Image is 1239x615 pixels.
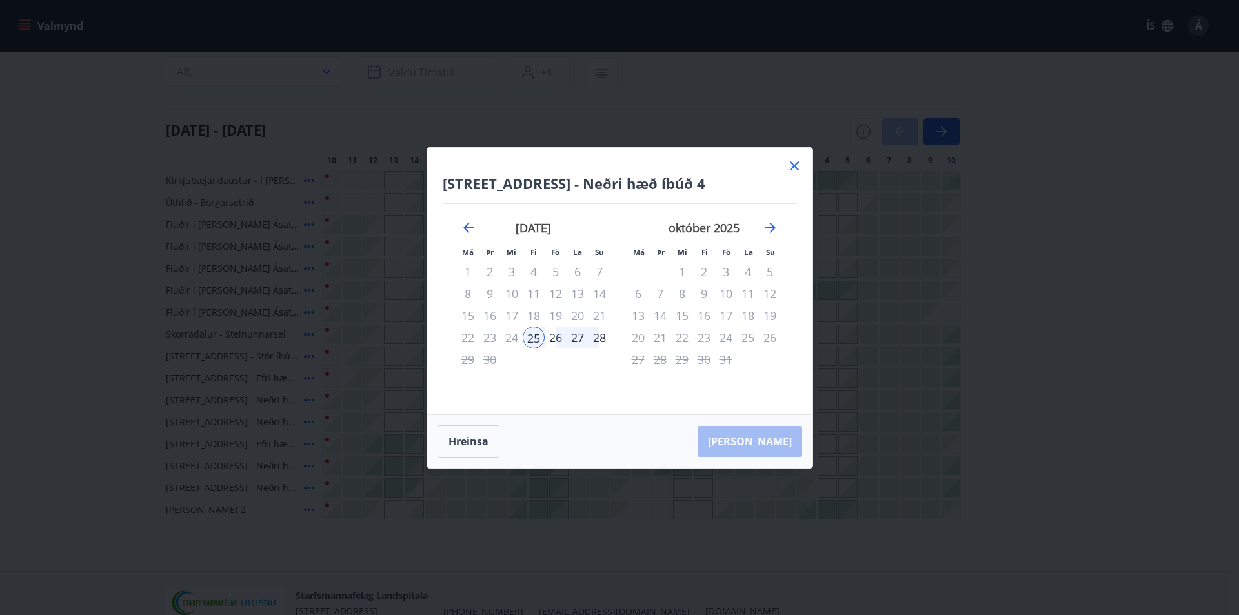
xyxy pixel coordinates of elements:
div: 26 [545,327,567,348]
td: Not available. mánudagur, 29. september 2025 [457,348,479,370]
small: La [573,247,582,257]
h4: [STREET_ADDRESS] - Neðri hæð íbúð 4 [443,174,797,193]
td: Not available. fimmtudagur, 23. október 2025 [693,327,715,348]
td: Not available. þriðjudagur, 28. október 2025 [649,348,671,370]
td: Not available. fimmtudagur, 30. október 2025 [693,348,715,370]
small: Fi [701,247,708,257]
td: Not available. föstudagur, 5. september 2025 [545,261,567,283]
small: Þr [657,247,665,257]
td: Not available. miðvikudagur, 8. október 2025 [671,283,693,305]
small: Má [462,247,474,257]
small: Mi [507,247,516,257]
td: Not available. föstudagur, 31. október 2025 [715,348,737,370]
strong: október 2025 [669,220,740,236]
td: Not available. sunnudagur, 21. september 2025 [589,305,610,327]
small: Fi [530,247,537,257]
td: Not available. laugardagur, 6. september 2025 [567,261,589,283]
strong: [DATE] [516,220,551,236]
td: Not available. miðvikudagur, 29. október 2025 [671,348,693,370]
div: Aðeins útritun í boði [589,327,610,348]
td: Not available. þriðjudagur, 7. október 2025 [649,283,671,305]
td: Not available. þriðjudagur, 30. september 2025 [479,348,501,370]
td: Not available. föstudagur, 10. október 2025 [715,283,737,305]
td: Not available. fimmtudagur, 9. október 2025 [693,283,715,305]
td: Not available. mánudagur, 8. september 2025 [457,283,479,305]
small: Fö [722,247,730,257]
td: Not available. miðvikudagur, 1. október 2025 [671,261,693,283]
td: Not available. miðvikudagur, 10. september 2025 [501,283,523,305]
td: Not available. fimmtudagur, 2. október 2025 [693,261,715,283]
td: Not available. mánudagur, 6. október 2025 [627,283,649,305]
td: Not available. föstudagur, 12. september 2025 [545,283,567,305]
td: Not available. laugardagur, 25. október 2025 [737,327,759,348]
td: Not available. þriðjudagur, 9. september 2025 [479,283,501,305]
td: Selected as start date. fimmtudagur, 25. september 2025 [523,327,545,348]
td: Not available. þriðjudagur, 14. október 2025 [649,305,671,327]
td: Not available. sunnudagur, 12. október 2025 [759,283,781,305]
td: Not available. mánudagur, 15. september 2025 [457,305,479,327]
td: Not available. laugardagur, 11. október 2025 [737,283,759,305]
td: Not available. föstudagur, 19. september 2025 [545,305,567,327]
button: Hreinsa [438,425,499,458]
small: Su [595,247,604,257]
div: 27 [567,327,589,348]
td: Not available. þriðjudagur, 23. september 2025 [479,327,501,348]
td: Not available. mánudagur, 22. september 2025 [457,327,479,348]
small: Su [766,247,775,257]
td: Not available. fimmtudagur, 11. september 2025 [523,283,545,305]
td: Not available. þriðjudagur, 16. september 2025 [479,305,501,327]
td: Not available. laugardagur, 20. september 2025 [567,305,589,327]
small: Mi [678,247,687,257]
td: Choose sunnudagur, 28. september 2025 as your check-out date. It’s available. [589,327,610,348]
td: Not available. sunnudagur, 7. september 2025 [589,261,610,283]
td: Not available. miðvikudagur, 24. september 2025 [501,327,523,348]
td: Choose laugardagur, 27. september 2025 as your check-out date. It’s available. [567,327,589,348]
small: Fö [551,247,559,257]
td: Not available. fimmtudagur, 18. september 2025 [523,305,545,327]
td: Not available. miðvikudagur, 15. október 2025 [671,305,693,327]
td: Not available. sunnudagur, 14. september 2025 [589,283,610,305]
td: Not available. sunnudagur, 5. október 2025 [759,261,781,283]
small: Má [633,247,645,257]
td: Not available. mánudagur, 20. október 2025 [627,327,649,348]
td: Not available. mánudagur, 13. október 2025 [627,305,649,327]
td: Not available. miðvikudagur, 17. september 2025 [501,305,523,327]
td: Not available. mánudagur, 27. október 2025 [627,348,649,370]
td: Not available. laugardagur, 4. október 2025 [737,261,759,283]
td: Not available. mánudagur, 1. september 2025 [457,261,479,283]
div: Move forward to switch to the next month. [763,220,778,236]
td: Not available. laugardagur, 18. október 2025 [737,305,759,327]
td: Not available. fimmtudagur, 4. september 2025 [523,261,545,283]
td: Not available. föstudagur, 17. október 2025 [715,305,737,327]
td: Not available. þriðjudagur, 21. október 2025 [649,327,671,348]
td: Not available. laugardagur, 13. september 2025 [567,283,589,305]
td: Not available. þriðjudagur, 2. september 2025 [479,261,501,283]
div: Calendar [443,204,797,399]
small: La [744,247,753,257]
td: Not available. miðvikudagur, 22. október 2025 [671,327,693,348]
td: Not available. sunnudagur, 26. október 2025 [759,327,781,348]
div: Aðeins útritun í boði [715,261,737,283]
td: Not available. miðvikudagur, 3. september 2025 [501,261,523,283]
div: 25 [523,327,545,348]
td: Choose föstudagur, 26. september 2025 as your check-out date. It’s available. [545,327,567,348]
td: Not available. föstudagur, 24. október 2025 [715,327,737,348]
small: Þr [486,247,494,257]
div: Move backward to switch to the previous month. [461,220,476,236]
td: Not available. fimmtudagur, 16. október 2025 [693,305,715,327]
div: Aðeins útritun í boði [545,283,567,305]
td: Not available. föstudagur, 3. október 2025 [715,261,737,283]
td: Not available. sunnudagur, 19. október 2025 [759,305,781,327]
